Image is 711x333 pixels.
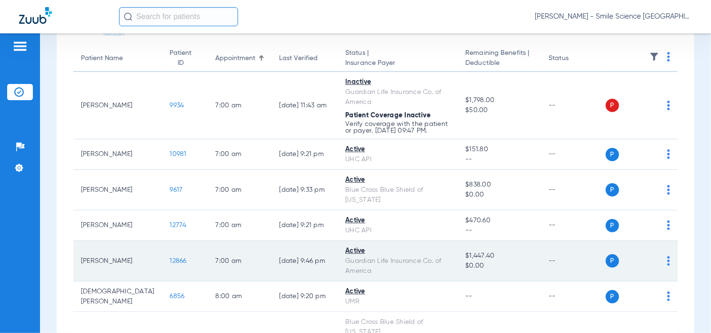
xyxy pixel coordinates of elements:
div: Patient ID [170,48,200,68]
td: [DATE] 9:46 PM [272,241,338,281]
div: Inactive [345,77,450,87]
td: -- [541,281,606,312]
span: Insurance Payer [345,58,450,68]
td: [PERSON_NAME] [73,72,162,139]
div: Patient Name [81,53,123,63]
div: Appointment [216,53,256,63]
span: P [606,99,619,112]
span: P [606,219,619,232]
img: Search Icon [124,12,132,21]
td: 8:00 AM [208,281,272,312]
span: 12866 [170,258,187,264]
span: Deductible [465,58,533,68]
span: P [606,148,619,161]
span: $50.00 [465,105,533,115]
div: Appointment [216,53,264,63]
div: Patient Name [81,53,155,63]
span: -- [465,293,472,300]
p: Verify coverage with the patient or payer. [DATE] 09:47 PM. [345,121,450,134]
span: $838.00 [465,180,533,190]
span: -- [465,226,533,236]
th: Remaining Benefits | [458,45,541,72]
div: UHC API [345,226,450,236]
div: Active [345,216,450,226]
td: [DATE] 9:20 PM [272,281,338,312]
img: group-dot-blue.svg [667,52,670,62]
img: group-dot-blue.svg [667,149,670,159]
td: -- [541,72,606,139]
td: [DATE] 9:33 PM [272,170,338,210]
input: Search for patients [119,7,238,26]
span: $0.00 [465,261,533,271]
th: Status [541,45,606,72]
img: group-dot-blue.svg [667,185,670,195]
div: Blue Cross Blue Shield of [US_STATE] [345,185,450,205]
div: Active [345,145,450,155]
span: 10981 [170,151,187,157]
img: filter.svg [650,52,659,62]
span: $0.00 [465,190,533,200]
span: $470.60 [465,216,533,226]
th: Status | [338,45,458,72]
iframe: Chat Widget [663,287,711,333]
td: -- [541,170,606,210]
div: UMR [345,297,450,307]
td: 7:00 AM [208,170,272,210]
div: Active [345,175,450,185]
span: P [606,183,619,197]
td: -- [541,241,606,281]
img: hamburger-icon [12,41,28,52]
div: Active [345,246,450,256]
span: 9617 [170,187,183,193]
span: 9934 [170,102,184,109]
td: [DATE] 9:21 PM [272,139,338,170]
span: $1,447.40 [465,251,533,261]
td: 7:00 AM [208,210,272,241]
span: Patient Coverage Inactive [345,112,431,119]
div: Patient ID [170,48,192,68]
span: P [606,290,619,303]
span: 6856 [170,293,185,300]
img: group-dot-blue.svg [667,220,670,230]
td: [DATE] 9:21 PM [272,210,338,241]
span: $1,798.00 [465,95,533,105]
td: -- [541,139,606,170]
td: [DEMOGRAPHIC_DATA][PERSON_NAME] [73,281,162,312]
div: Active [345,287,450,297]
span: $151.80 [465,145,533,155]
td: 7:00 AM [208,241,272,281]
td: 7:00 AM [208,72,272,139]
img: Zuub Logo [19,7,52,24]
span: 12774 [170,222,187,229]
td: 7:00 AM [208,139,272,170]
div: Guardian Life Insurance Co. of America [345,256,450,276]
div: UHC API [345,155,450,165]
td: [PERSON_NAME] [73,170,162,210]
td: [PERSON_NAME] [73,139,162,170]
span: -- [465,155,533,165]
div: Last Verified [280,53,318,63]
div: Guardian Life Insurance Co. of America [345,87,450,107]
td: [DATE] 11:43 AM [272,72,338,139]
img: group-dot-blue.svg [667,256,670,266]
td: -- [541,210,606,241]
span: P [606,254,619,268]
img: group-dot-blue.svg [667,101,670,110]
div: Last Verified [280,53,330,63]
span: [PERSON_NAME] - Smile Science [GEOGRAPHIC_DATA] [535,12,692,21]
td: [PERSON_NAME] [73,210,162,241]
td: [PERSON_NAME] [73,241,162,281]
